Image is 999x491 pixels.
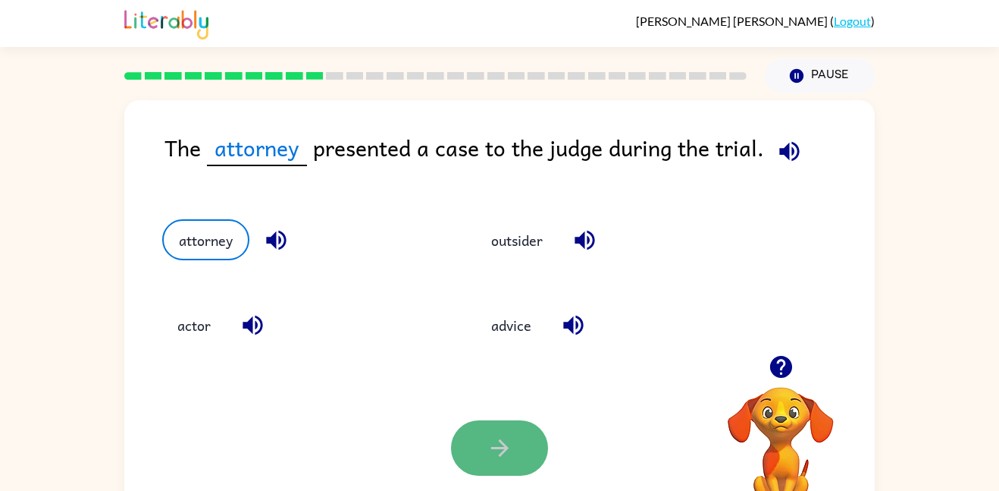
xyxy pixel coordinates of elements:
[765,58,875,93] button: Pause
[636,14,830,28] span: [PERSON_NAME] [PERSON_NAME]
[124,6,208,39] img: Literably
[164,131,875,189] div: The presented a case to the judge during the trial.
[476,305,546,346] button: advice
[476,219,558,260] button: outsider
[834,14,871,28] a: Logout
[636,14,875,28] div: ( )
[162,219,249,260] button: attorney
[162,305,226,346] button: actor
[207,131,307,166] span: attorney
